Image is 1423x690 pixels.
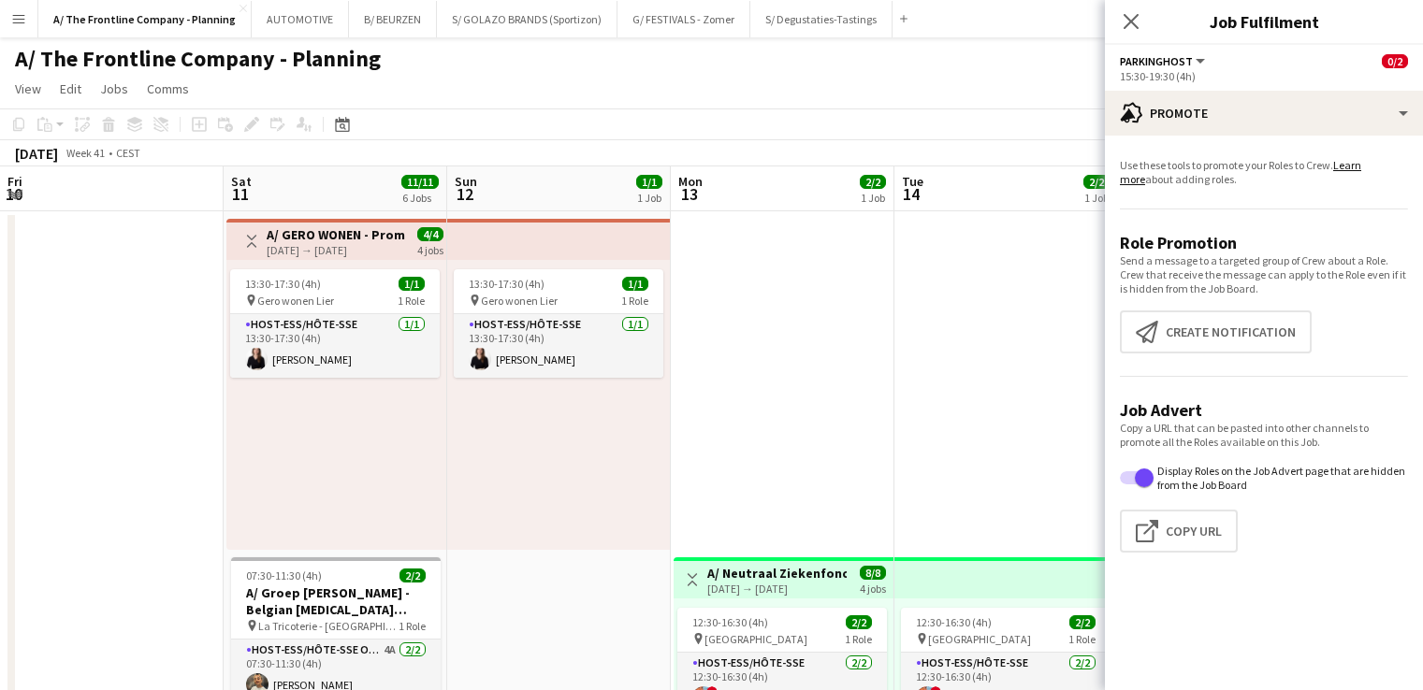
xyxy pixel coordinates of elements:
[252,1,349,37] button: AUTOMOTIVE
[622,277,648,291] span: 1/1
[1382,54,1408,68] span: 0/2
[899,183,923,205] span: 14
[454,314,663,378] app-card-role: Host-ess/Hôte-sse1/113:30-17:30 (4h)[PERSON_NAME]
[402,191,438,205] div: 6 Jobs
[1120,69,1408,83] div: 15:30-19:30 (4h)
[637,191,661,205] div: 1 Job
[399,619,426,633] span: 1 Role
[398,294,425,308] span: 1 Role
[231,173,252,190] span: Sat
[621,294,648,308] span: 1 Role
[707,565,847,582] h3: A/ Neutraal Ziekenfonds Vlaanderen (NZVL) - [GEOGRAPHIC_DATA] - 13-16/10
[100,80,128,97] span: Jobs
[139,77,196,101] a: Comms
[230,269,440,378] app-job-card: 13:30-17:30 (4h)1/1 Gero wonen Lier1 RoleHost-ess/Hôte-sse1/113:30-17:30 (4h)[PERSON_NAME]
[1120,421,1408,449] p: Copy a URL that can be pasted into other channels to promote all the Roles available on this Job.
[437,1,617,37] button: S/ GOLAZO BRANDS (Sportizon)
[916,615,992,629] span: 12:30-16:30 (4h)
[860,580,886,596] div: 4 jobs
[1120,253,1408,295] p: Send a message to a targeted group of Crew about a Role. Crew that receive the message can apply ...
[231,584,441,618] h3: A/ Groep [PERSON_NAME] - Belgian [MEDICAL_DATA] Forum
[267,243,406,257] div: [DATE] → [DATE]
[617,1,750,37] button: G/ FESTIVALS - Zomer
[349,1,437,37] button: B/ BEURZEN
[1105,91,1423,136] div: Promote
[707,582,847,596] div: [DATE] → [DATE]
[452,183,477,205] span: 12
[228,183,252,205] span: 11
[230,314,440,378] app-card-role: Host-ess/Hôte-sse1/113:30-17:30 (4h)[PERSON_NAME]
[861,191,885,205] div: 1 Job
[116,146,140,160] div: CEST
[1083,175,1110,189] span: 2/2
[147,80,189,97] span: Comms
[62,146,109,160] span: Week 41
[399,277,425,291] span: 1/1
[7,77,49,101] a: View
[267,226,406,243] h3: A/ GERO WONEN - Promo host-ess in winkel - Lier (11+12+18+19/10)
[38,1,252,37] button: A/ The Frontline Company - Planning
[399,568,426,582] span: 2/2
[1120,54,1208,68] button: Parkinghost
[1084,191,1109,205] div: 1 Job
[15,144,58,163] div: [DATE]
[481,294,558,308] span: Gero wonen Lier
[1069,615,1096,629] span: 2/2
[417,227,443,241] span: 4/4
[675,183,703,205] span: 13
[678,173,703,190] span: Mon
[1068,632,1096,646] span: 1 Role
[845,632,872,646] span: 1 Role
[1120,310,1312,353] button: Create notification
[455,173,477,190] span: Sun
[258,619,399,633] span: La Tricoterie - [GEOGRAPHIC_DATA]
[1120,232,1408,253] h3: Role Promotion
[928,632,1031,646] span: [GEOGRAPHIC_DATA]
[257,294,334,308] span: Gero wonen Lier
[860,175,886,189] span: 2/2
[1120,158,1408,186] p: Use these tools to promote your Roles to Crew. about adding roles.
[401,175,439,189] span: 11/11
[52,77,89,101] a: Edit
[15,80,41,97] span: View
[7,173,22,190] span: Fri
[1120,158,1361,186] a: Learn more
[454,269,663,378] app-job-card: 13:30-17:30 (4h)1/1 Gero wonen Lier1 RoleHost-ess/Hôte-sse1/113:30-17:30 (4h)[PERSON_NAME]
[246,568,322,582] span: 07:30-11:30 (4h)
[15,45,381,73] h1: A/ The Frontline Company - Planning
[902,173,923,190] span: Tue
[1120,54,1193,68] span: Parkinghost
[750,1,893,37] button: S/ Degustaties-Tastings
[1154,464,1408,492] label: Display Roles on the Job Advert page that are hidden from the Job Board
[692,615,768,629] span: 12:30-16:30 (4h)
[860,566,886,580] span: 8/8
[469,277,545,291] span: 13:30-17:30 (4h)
[245,277,321,291] span: 13:30-17:30 (4h)
[846,615,872,629] span: 2/2
[1105,9,1423,34] h3: Job Fulfilment
[1120,399,1408,421] h3: Job Advert
[60,80,81,97] span: Edit
[5,183,22,205] span: 10
[417,241,443,257] div: 4 jobs
[93,77,136,101] a: Jobs
[1120,510,1238,553] button: Copy Url
[704,632,807,646] span: [GEOGRAPHIC_DATA]
[636,175,662,189] span: 1/1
